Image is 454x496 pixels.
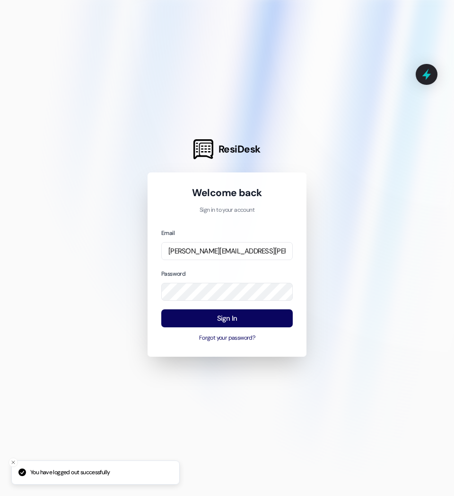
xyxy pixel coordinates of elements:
button: Sign In [161,309,293,328]
img: ResiDesk Logo [193,139,213,159]
button: Close toast [9,458,18,467]
label: Email [161,229,175,237]
input: name@example.com [161,242,293,261]
h1: Welcome back [161,186,293,199]
p: You have logged out successfully [30,469,110,477]
label: Password [161,270,185,278]
button: Forgot your password? [161,334,293,343]
p: Sign in to your account [161,206,293,215]
span: ResiDesk [218,143,261,156]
